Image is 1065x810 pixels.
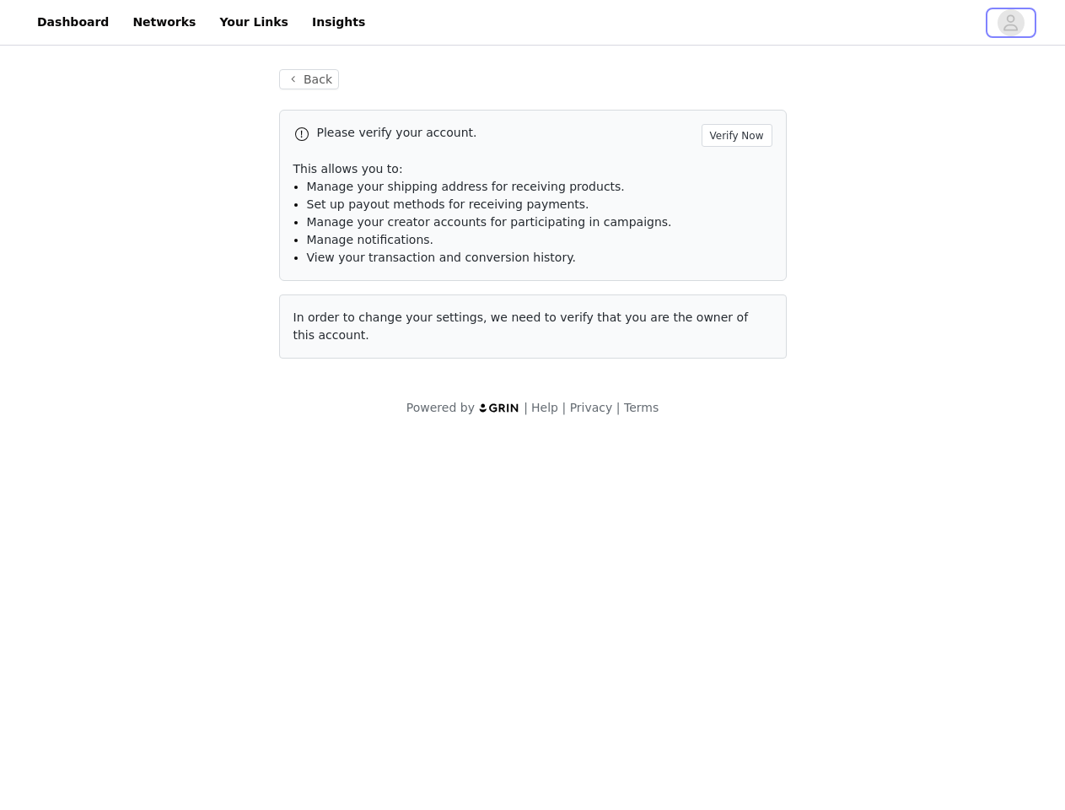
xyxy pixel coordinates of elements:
[209,3,299,41] a: Your Links
[307,197,589,211] span: Set up payout methods for receiving payments.
[702,124,772,147] button: Verify Now
[293,310,749,342] span: In order to change your settings, we need to verify that you are the owner of this account.
[122,3,206,41] a: Networks
[524,401,528,414] span: |
[27,3,119,41] a: Dashboard
[478,402,520,413] img: logo
[307,251,576,264] span: View your transaction and conversion history.
[406,401,475,414] span: Powered by
[624,401,659,414] a: Terms
[293,160,772,178] p: This allows you to:
[531,401,558,414] a: Help
[307,215,672,229] span: Manage your creator accounts for participating in campaigns.
[616,401,621,414] span: |
[307,180,625,193] span: Manage your shipping address for receiving products.
[570,401,613,414] a: Privacy
[279,69,340,89] button: Back
[317,124,695,142] p: Please verify your account.
[1003,9,1019,36] div: avatar
[302,3,375,41] a: Insights
[307,233,434,246] span: Manage notifications.
[562,401,566,414] span: |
